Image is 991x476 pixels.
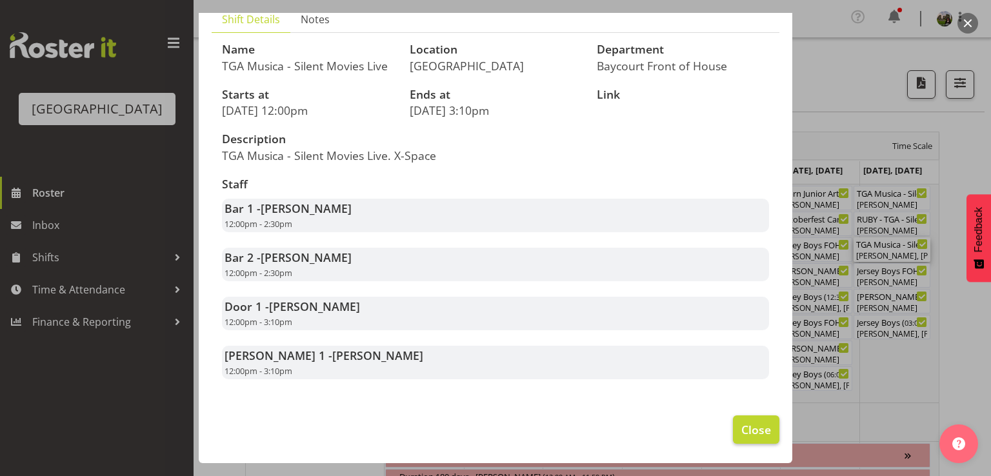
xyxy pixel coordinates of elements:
[410,43,582,56] h3: Location
[741,421,771,438] span: Close
[222,148,488,163] p: TGA Musica - Silent Movies Live. X-Space
[225,348,423,363] strong: [PERSON_NAME] 1 -
[225,365,292,377] span: 12:00pm - 3:10pm
[222,43,394,56] h3: Name
[973,207,985,252] span: Feedback
[225,201,352,216] strong: Bar 1 -
[261,201,352,216] span: [PERSON_NAME]
[952,437,965,450] img: help-xxl-2.png
[225,316,292,328] span: 12:00pm - 3:10pm
[597,59,769,73] p: Baycourt Front of House
[225,267,292,279] span: 12:00pm - 2:30pm
[225,299,360,314] strong: Door 1 -
[261,250,352,265] span: [PERSON_NAME]
[301,12,330,27] span: Notes
[225,250,352,265] strong: Bar 2 -
[410,103,582,117] p: [DATE] 3:10pm
[410,88,582,101] h3: Ends at
[222,103,394,117] p: [DATE] 12:00pm
[966,194,991,282] button: Feedback - Show survey
[597,43,769,56] h3: Department
[222,133,488,146] h3: Description
[222,178,769,191] h3: Staff
[332,348,423,363] span: [PERSON_NAME]
[222,88,394,101] h3: Starts at
[222,59,394,73] p: TGA Musica - Silent Movies Live
[733,415,779,444] button: Close
[410,59,582,73] p: [GEOGRAPHIC_DATA]
[597,88,769,101] h3: Link
[225,218,292,230] span: 12:00pm - 2:30pm
[222,12,280,27] span: Shift Details
[269,299,360,314] span: [PERSON_NAME]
